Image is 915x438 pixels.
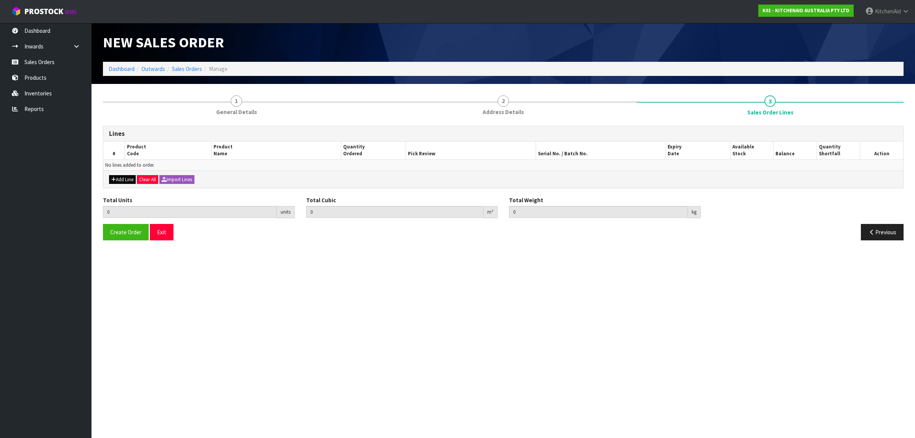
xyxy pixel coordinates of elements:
[306,206,484,218] input: Total Cubic
[141,65,165,72] a: Outwards
[172,65,202,72] a: Sales Orders
[231,95,242,107] span: 1
[109,175,136,184] button: Add Line
[341,142,406,159] th: Quantity Ordered
[110,229,141,236] span: Create Order
[509,196,543,204] label: Total Weight
[103,196,132,204] label: Total Units
[103,33,224,51] span: New Sales Order
[65,8,77,16] small: WMS
[103,206,277,218] input: Total Units
[764,95,776,107] span: 3
[103,159,903,171] td: No lines added to order.
[103,120,904,246] span: Sales Order Lines
[875,8,901,15] span: KitchenAid
[860,142,903,159] th: Action
[150,224,173,240] button: Exit
[483,206,498,218] div: m³
[306,196,336,204] label: Total Cubic
[125,142,212,159] th: Product Code
[109,65,135,72] a: Dashboard
[103,142,125,159] th: #
[209,65,228,72] span: Manage
[406,142,536,159] th: Pick Review
[730,142,773,159] th: Available Stock
[665,142,730,159] th: Expiry Date
[747,108,793,116] span: Sales Order Lines
[498,95,509,107] span: 2
[24,6,63,16] span: ProStock
[277,206,295,218] div: units
[688,206,701,218] div: kg
[774,142,817,159] th: Balance
[109,130,897,137] h3: Lines
[536,142,665,159] th: Serial No. / Batch No.
[159,175,194,184] button: Import Lines
[861,224,904,240] button: Previous
[762,7,849,14] strong: K01 - KITCHENAID AUSTRALIA PTY LTD
[216,108,257,116] span: General Details
[509,206,688,218] input: Total Weight
[137,175,158,184] button: Clear All
[817,142,860,159] th: Quantity Shortfall
[103,224,149,240] button: Create Order
[11,6,21,16] img: cube-alt.png
[212,142,341,159] th: Product Name
[483,108,524,116] span: Address Details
